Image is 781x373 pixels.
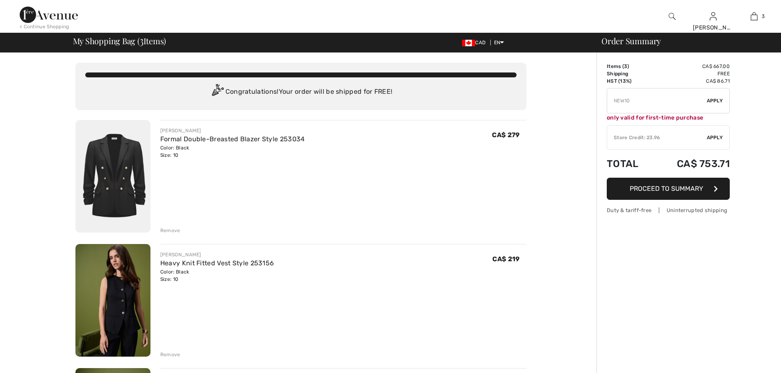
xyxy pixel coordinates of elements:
span: CA$ 219 [492,255,519,263]
img: Formal Double-Breasted Blazer Style 253034 [75,120,150,233]
a: Heavy Knit Fitted Vest Style 253156 [160,259,274,267]
input: Promo code [607,88,707,113]
td: CA$ 667.00 [653,63,730,70]
img: Canadian Dollar [462,40,475,46]
div: only valid for first-time purchase [607,113,730,122]
button: Proceed to Summary [607,178,730,200]
span: Apply [707,97,723,104]
img: search the website [669,11,676,21]
span: 3 [762,13,765,20]
a: Sign In [710,12,717,20]
img: 1ère Avenue [20,7,78,23]
span: My Shopping Bag ( Items) [73,37,166,45]
div: < Continue Shopping [20,23,69,30]
img: Heavy Knit Fitted Vest Style 253156 [75,244,150,357]
div: Remove [160,227,180,234]
div: [PERSON_NAME] [693,23,733,32]
div: Remove [160,351,180,358]
td: CA$ 86.71 [653,77,730,85]
a: Formal Double-Breasted Blazer Style 253034 [160,135,305,143]
td: Shipping [607,70,653,77]
span: CA$ 279 [492,131,519,139]
div: Store Credit: 23.96 [607,134,707,141]
div: [PERSON_NAME] [160,127,305,134]
td: Items ( ) [607,63,653,70]
div: Congratulations! Your order will be shipped for FREE! [85,84,517,100]
div: Order Summary [592,37,776,45]
span: Proceed to Summary [630,185,703,192]
img: My Info [710,11,717,21]
div: Color: Black Size: 10 [160,268,274,283]
img: Congratulation2.svg [209,84,225,100]
div: Duty & tariff-free | Uninterrupted shipping [607,206,730,214]
a: 3 [734,11,774,21]
td: CA$ 753.71 [653,150,730,178]
td: Total [607,150,653,178]
span: Apply [707,134,723,141]
div: [PERSON_NAME] [160,251,274,258]
span: CAD [462,40,489,45]
td: HST (13%) [607,77,653,85]
img: My Bag [751,11,758,21]
td: Free [653,70,730,77]
div: Color: Black Size: 10 [160,144,305,159]
span: 3 [140,35,143,45]
span: EN [494,40,504,45]
span: 3 [624,63,627,69]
